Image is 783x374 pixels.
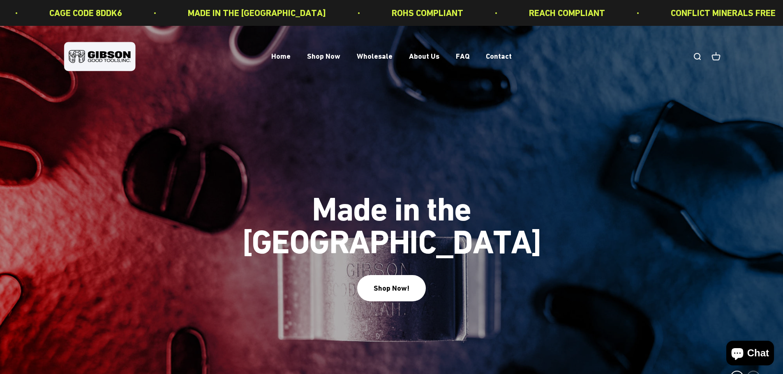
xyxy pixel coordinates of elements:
div: Shop Now! [374,282,409,294]
p: MADE IN THE [GEOGRAPHIC_DATA] [188,6,326,20]
a: Home [271,52,291,61]
p: CAGE CODE 8DDK6 [49,6,122,20]
button: Shop Now! [357,275,426,301]
a: FAQ [456,52,469,61]
split-lines: Made in the [GEOGRAPHIC_DATA] [231,223,552,261]
p: ROHS COMPLIANT [392,6,463,20]
a: Contact [486,52,512,61]
a: About Us [409,52,439,61]
p: CONFLICT MINERALS FREE [671,6,776,20]
p: REACH COMPLIANT [529,6,605,20]
a: Wholesale [357,52,393,61]
inbox-online-store-chat: Shopify online store chat [724,341,776,367]
a: Shop Now [307,52,340,61]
